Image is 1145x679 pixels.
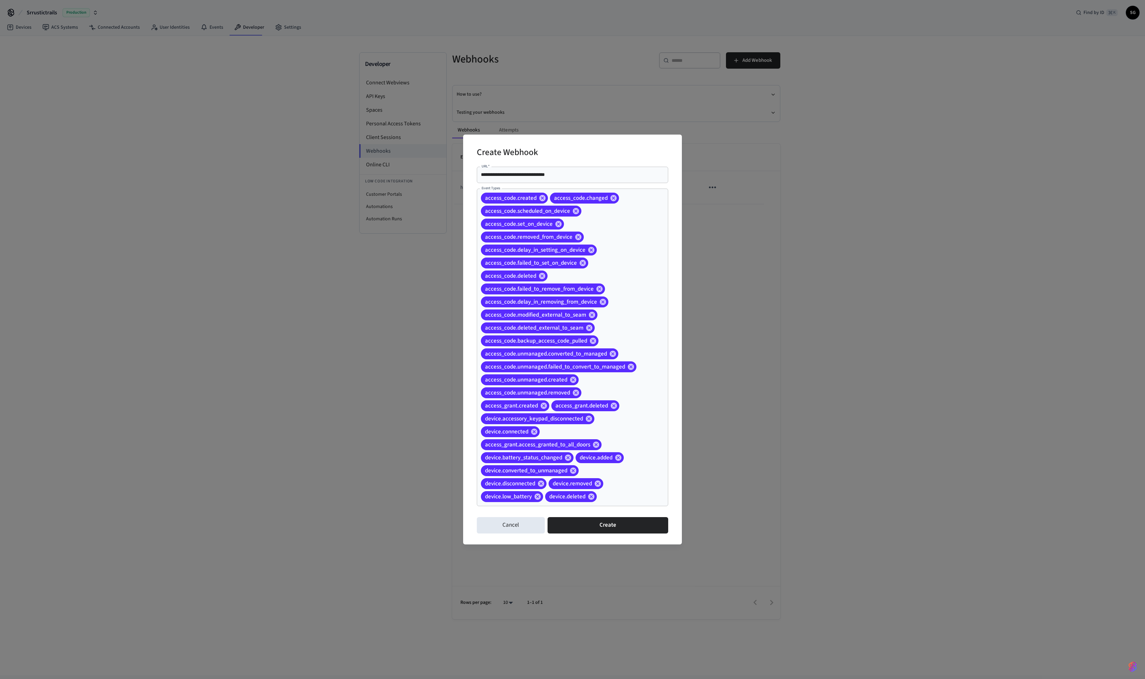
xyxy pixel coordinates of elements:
[481,387,581,398] div: access_code.unmanaged.removed
[482,164,489,169] label: URL
[551,402,612,409] span: access_grant.deleted
[481,348,618,359] div: access_code.unmanaged.converted_to_managed
[481,311,590,318] span: access_code.modified_external_to_seam
[481,361,636,372] div: access_code.unmanaged.failed_to_convert_to_managed
[481,426,540,437] div: device.connected
[576,452,624,463] div: device.added
[481,271,548,281] div: access_code.deleted
[481,273,540,279] span: access_code.deleted
[481,335,598,346] div: access_code.backup_access_code_pulled
[481,400,549,411] div: access_grant.created
[481,337,591,344] span: access_code.backup_access_code_pulled
[576,454,617,461] span: device.added
[481,221,557,227] span: access_code.set_on_device
[481,374,579,385] div: access_code.unmanaged.created
[481,376,571,383] span: access_code.unmanaged.created
[545,491,597,502] div: device.deleted
[481,480,539,487] span: device.disconnected
[481,247,590,253] span: access_code.delay_in_setting_on_device
[481,234,577,240] span: access_code.removed_from_device
[481,283,605,294] div: access_code.failed_to_remove_from_device
[481,299,601,305] span: access_code.delay_in_removing_from_device
[549,478,603,489] div: device.removed
[545,493,590,500] span: device.deleted
[481,439,602,450] div: access_grant.access_granted_to_all_doors
[481,193,548,204] div: access_code.created
[481,258,588,268] div: access_code.failed_to_set_on_device
[481,415,587,422] span: device.accessory_keypad_disconnected
[481,363,629,370] span: access_code.unmanaged.failed_to_convert_to_managed
[481,309,597,320] div: access_code.modified_external_to_seam
[548,517,668,533] button: Create
[481,208,574,214] span: access_code.scheduled_on_device
[481,389,574,396] span: access_code.unmanaged.removed
[481,232,584,242] div: access_code.removed_from_device
[481,441,594,448] span: access_grant.access_granted_to_all_doors
[482,185,500,191] label: Event Types
[551,400,619,411] div: access_grant.deleted
[481,478,547,489] div: device.disconnected
[481,454,566,461] span: device.battery_status_changed
[477,143,538,164] h2: Create Webhook
[481,296,608,307] div: access_code.delay_in_removing_from_device
[481,324,588,331] span: access_code.deleted_external_to_seam
[550,193,619,204] div: access_code.changed
[481,219,564,230] div: access_code.set_on_device
[481,452,574,463] div: device.battery_status_changed
[481,206,581,217] div: access_code.scheduled_on_device
[481,413,594,424] div: device.accessory_keypad_disconnected
[481,260,581,266] span: access_code.failed_to_set_on_device
[481,428,533,435] span: device.connected
[481,195,541,202] span: access_code.created
[481,350,611,357] span: access_code.unmanaged.converted_to_managed
[477,517,545,533] button: Cancel
[481,402,542,409] span: access_grant.created
[481,322,595,333] div: access_code.deleted_external_to_seam
[481,286,598,292] span: access_code.failed_to_remove_from_device
[1129,661,1137,672] img: SeamLogoGradient.69752ec5.svg
[481,467,571,474] span: device.converted_to_unmanaged
[549,480,596,487] span: device.removed
[481,465,579,476] div: device.converted_to_unmanaged
[481,245,597,255] div: access_code.delay_in_setting_on_device
[550,195,612,202] span: access_code.changed
[481,493,536,500] span: device.low_battery
[481,491,543,502] div: device.low_battery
